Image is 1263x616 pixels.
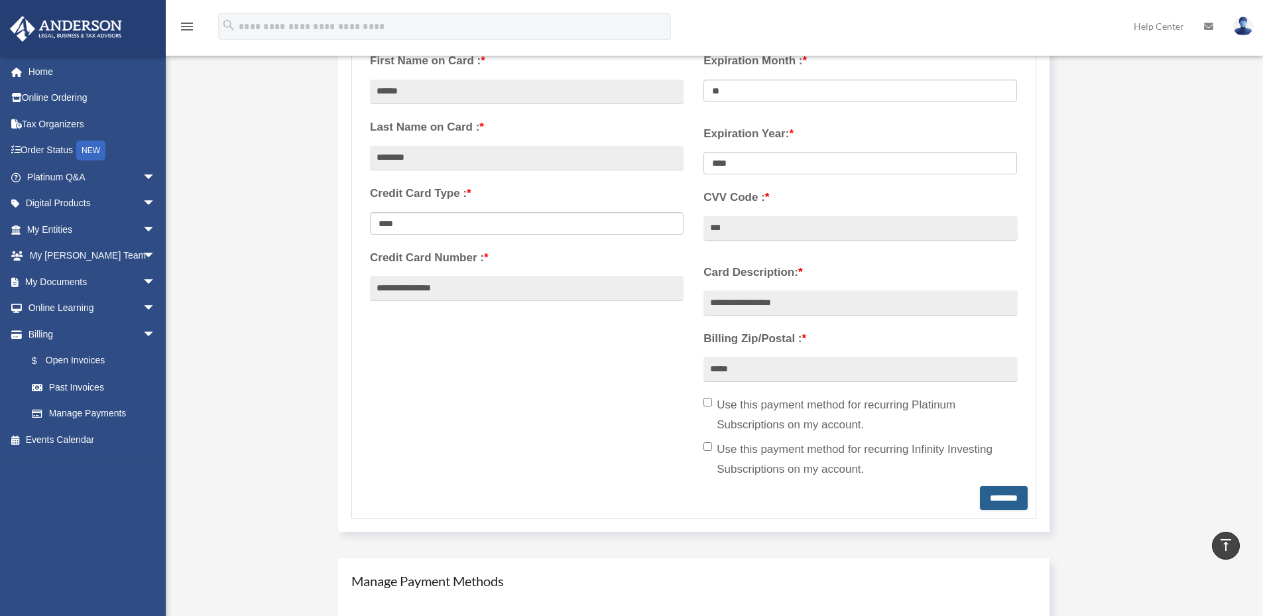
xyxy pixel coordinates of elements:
a: Past Invoices [19,374,176,400]
div: NEW [76,141,105,160]
span: arrow_drop_down [143,269,169,296]
a: menu [179,23,195,34]
a: Platinum Q&Aarrow_drop_down [9,164,176,190]
a: Online Learningarrow_drop_down [9,295,176,322]
input: Use this payment method for recurring Platinum Subscriptions on my account. [703,398,712,406]
label: Credit Card Number : [370,248,684,268]
span: arrow_drop_down [143,243,169,270]
h4: Manage Payment Methods [351,572,1036,590]
a: Tax Organizers [9,111,176,137]
label: Expiration Month : [703,51,1017,71]
span: arrow_drop_down [143,216,169,243]
span: arrow_drop_down [143,190,169,217]
a: My Documentsarrow_drop_down [9,269,176,295]
a: Online Ordering [9,85,176,111]
label: Expiration Year: [703,124,1017,144]
span: $ [39,353,46,369]
label: Use this payment method for recurring Infinity Investing Subscriptions on my account. [703,440,1017,479]
i: vertical_align_top [1218,537,1234,553]
a: Digital Productsarrow_drop_down [9,190,176,217]
a: $Open Invoices [19,347,176,375]
label: Last Name on Card : [370,117,684,137]
label: First Name on Card : [370,51,684,71]
label: CVV Code : [703,188,1017,208]
span: arrow_drop_down [143,295,169,322]
a: Home [9,58,176,85]
a: Events Calendar [9,426,176,453]
i: search [221,18,236,32]
a: My Entitiesarrow_drop_down [9,216,176,243]
a: vertical_align_top [1212,532,1240,560]
label: Card Description: [703,263,1017,282]
a: Order StatusNEW [9,137,176,164]
input: Use this payment method for recurring Infinity Investing Subscriptions on my account. [703,442,712,451]
label: Use this payment method for recurring Platinum Subscriptions on my account. [703,395,1017,435]
a: My [PERSON_NAME] Teamarrow_drop_down [9,243,176,269]
a: Billingarrow_drop_down [9,321,176,347]
a: Manage Payments [19,400,169,427]
img: Anderson Advisors Platinum Portal [6,16,126,42]
img: User Pic [1233,17,1253,36]
label: Credit Card Type : [370,184,684,204]
span: arrow_drop_down [143,321,169,348]
label: Billing Zip/Postal : [703,329,1017,349]
span: arrow_drop_down [143,164,169,191]
i: menu [179,19,195,34]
